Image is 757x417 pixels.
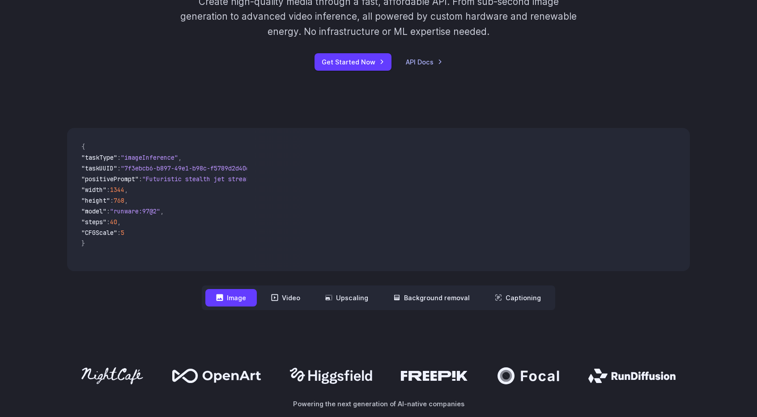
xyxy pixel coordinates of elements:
[81,186,106,194] span: "width"
[260,289,311,306] button: Video
[124,186,128,194] span: ,
[117,153,121,162] span: :
[160,207,164,215] span: ,
[484,289,552,306] button: Captioning
[106,218,110,226] span: :
[406,57,442,67] a: API Docs
[110,186,124,194] span: 1344
[81,218,106,226] span: "steps"
[121,164,257,172] span: "7f3ebcb6-b897-49e1-b98c-f5789d2d40d7"
[121,229,124,237] span: 5
[106,207,110,215] span: :
[315,289,379,306] button: Upscaling
[81,175,139,183] span: "positivePrompt"
[81,153,117,162] span: "taskType"
[81,239,85,247] span: }
[114,196,124,204] span: 768
[81,229,117,237] span: "CFGScale"
[117,164,121,172] span: :
[383,289,481,306] button: Background removal
[67,399,690,409] p: Powering the next generation of AI-native companies
[121,153,178,162] span: "imageInference"
[110,207,160,215] span: "runware:97@2"
[315,53,391,71] a: Get Started Now
[81,164,117,172] span: "taskUUID"
[81,207,106,215] span: "model"
[106,186,110,194] span: :
[205,289,257,306] button: Image
[110,218,117,226] span: 40
[142,175,468,183] span: "Futuristic stealth jet streaking through a neon-lit cityscape with glowing purple exhaust"
[117,229,121,237] span: :
[110,196,114,204] span: :
[139,175,142,183] span: :
[178,153,182,162] span: ,
[124,196,128,204] span: ,
[81,196,110,204] span: "height"
[117,218,121,226] span: ,
[81,143,85,151] span: {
